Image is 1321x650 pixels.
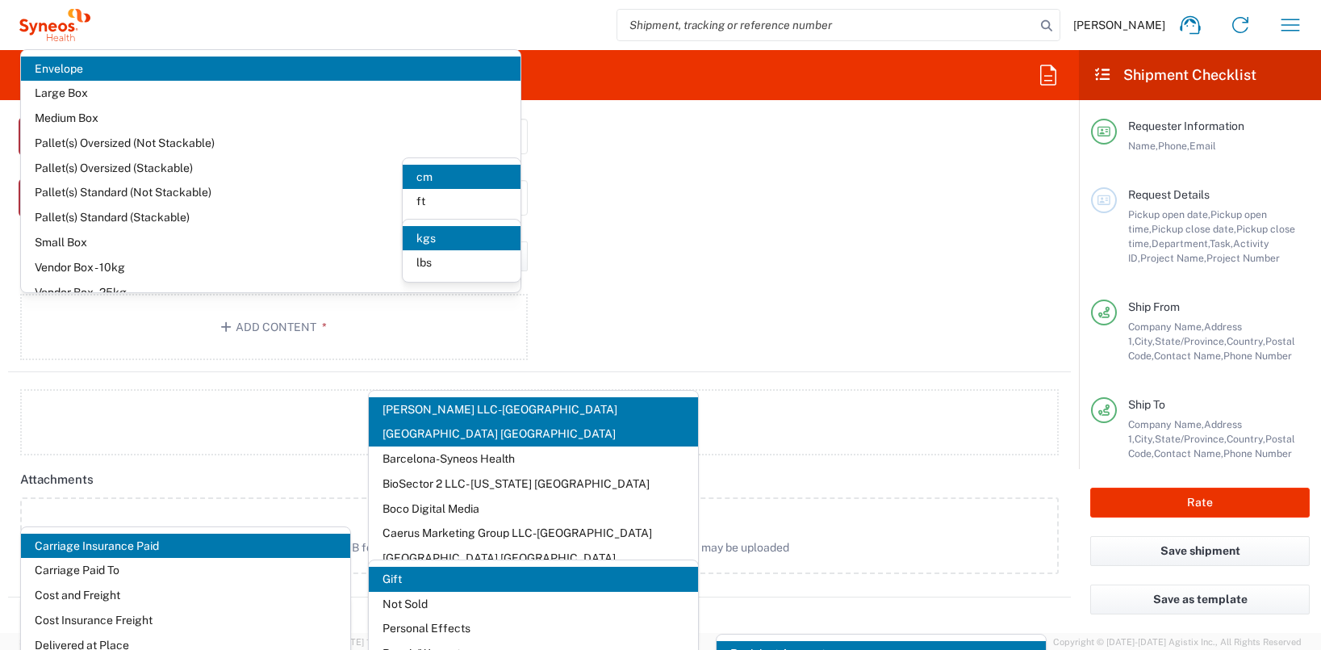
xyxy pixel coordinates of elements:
[1155,335,1227,347] span: State/Province,
[1128,188,1210,201] span: Request Details
[21,558,350,583] span: Carriage Paid To
[21,280,520,305] span: Vendor Box - 25kg
[19,637,218,647] span: Server: 2025.21.0-769a9a7b8c3
[19,65,204,85] h2: Desktop Shipment Request
[21,156,520,181] span: Pallet(s) Oversized (Stackable)
[21,131,520,156] span: Pallet(s) Oversized (Not Stackable)
[21,230,520,255] span: Small Box
[1152,237,1210,250] span: Department,
[1152,223,1236,235] span: Pickup close date,
[20,472,94,488] h2: Attachments
[1128,418,1204,430] span: Company Name,
[1090,536,1310,566] button: Save shipment
[403,165,520,190] span: cm
[1090,585,1310,614] button: Save as template
[1093,65,1256,85] h2: Shipment Checklist
[1154,350,1223,362] span: Contact Name,
[369,447,698,472] span: Barcelona-Syneos Health
[403,226,520,251] span: kgs
[1053,635,1302,649] span: Copyright © [DATE]-[DATE] Agistix Inc., All Rights Reserved
[403,214,520,239] span: in
[1128,321,1204,333] span: Company Name,
[336,637,399,647] span: [DATE] 11:37:29
[1206,252,1280,264] span: Project Number
[369,472,698,497] span: BioSector 2 LLC- [US_STATE] [GEOGRAPHIC_DATA]
[1140,252,1206,264] span: Project Name,
[1128,398,1165,411] span: Ship To
[1128,300,1180,313] span: Ship From
[1155,433,1227,445] span: State/Province,
[1227,335,1265,347] span: Country,
[21,106,520,131] span: Medium Box
[1135,335,1155,347] span: City,
[1090,488,1310,518] button: Rate
[617,10,1035,40] input: Shipment, tracking or reference number
[1128,208,1210,220] span: Pickup open date,
[20,294,528,360] button: Add Content*
[21,534,350,559] span: Carriage Insurance Paid
[21,180,520,205] span: Pallet(s) Standard (Not Stackable)
[1154,447,1223,459] span: Contact Name,
[1073,18,1165,32] span: [PERSON_NAME]
[21,583,350,608] span: Cost and Freight
[21,608,350,633] span: Cost Insurance Freight
[369,592,698,617] span: Not Sold
[21,205,520,230] span: Pallet(s) Standard (Stackable)
[21,255,520,280] span: Vendor Box - 10kg
[1223,447,1292,459] span: Phone Number
[20,389,1059,455] button: Add a Package
[369,497,698,522] span: Boco Digital Media
[1158,140,1189,152] span: Phone,
[369,521,698,571] span: Caerus Marketing Group LLC-[GEOGRAPHIC_DATA] [GEOGRAPHIC_DATA] [GEOGRAPHIC_DATA]
[1227,433,1265,445] span: Country,
[1128,140,1158,152] span: Name,
[1135,433,1155,445] span: City,
[403,189,520,214] span: ft
[403,250,520,275] span: lbs
[1223,350,1292,362] span: Phone Number
[1128,120,1244,132] span: Requester Information
[1210,237,1233,250] span: Task,
[369,567,698,592] span: Gift
[369,397,698,447] span: [PERSON_NAME] LLC-[GEOGRAPHIC_DATA] [GEOGRAPHIC_DATA] [GEOGRAPHIC_DATA]
[1189,140,1216,152] span: Email
[369,616,698,641] span: Personal Effects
